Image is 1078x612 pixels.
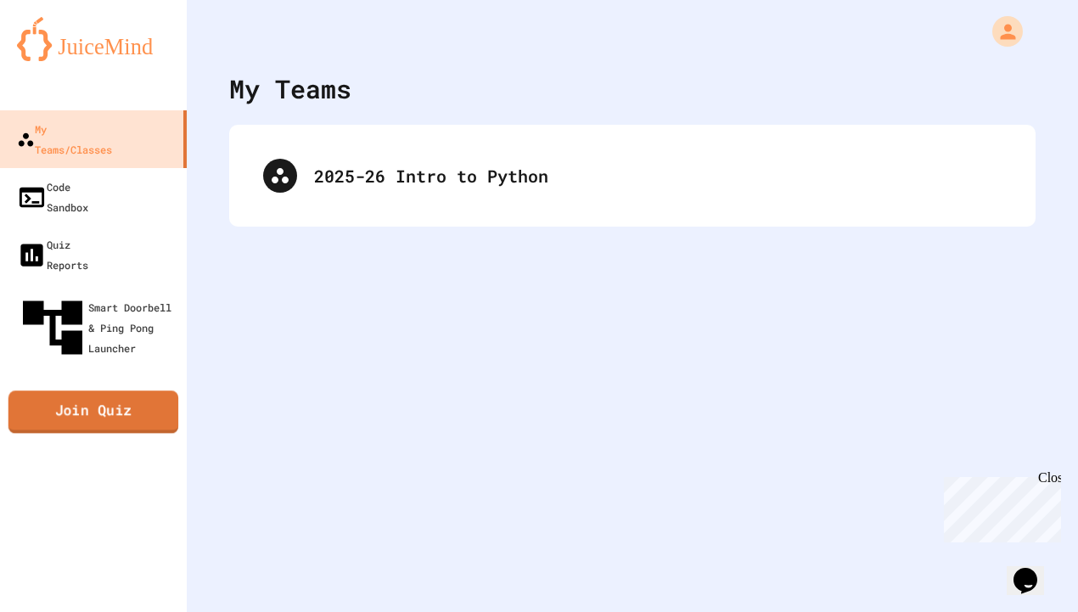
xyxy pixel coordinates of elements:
div: Code Sandbox [17,177,88,217]
a: Join Quiz [8,391,178,434]
div: 2025-26 Intro to Python [246,142,1019,210]
div: My Teams [229,70,351,108]
div: 2025-26 Intro to Python [314,163,1002,188]
iframe: chat widget [937,470,1061,542]
div: Quiz Reports [17,234,88,275]
img: logo-orange.svg [17,17,170,61]
div: My Account [974,12,1027,51]
div: Smart Doorbell & Ping Pong Launcher [17,292,180,363]
div: Chat with us now!Close [7,7,117,108]
iframe: chat widget [1007,544,1061,595]
div: My Teams/Classes [17,119,112,160]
